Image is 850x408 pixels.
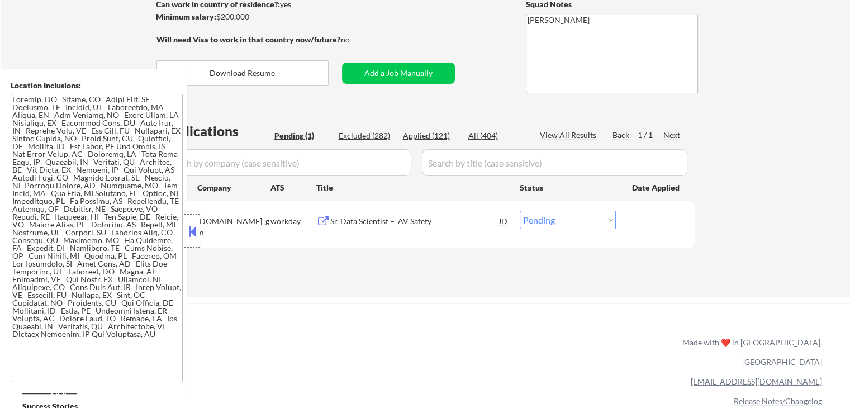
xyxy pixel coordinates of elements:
a: Refer & earn free applications 👯‍♀️ [22,348,449,360]
div: Status [520,177,616,197]
div: no [341,34,373,45]
div: Made with ❤️ in [GEOGRAPHIC_DATA], [GEOGRAPHIC_DATA] [678,333,822,372]
a: [EMAIL_ADDRESS][DOMAIN_NAME] [691,377,822,386]
div: ATS [270,182,316,193]
button: Download Resume [156,60,329,86]
input: Search by company (case sensitive) [160,149,411,176]
div: Applied (121) [403,130,459,141]
div: JD [498,211,509,231]
div: All (404) [468,130,524,141]
div: workday [270,216,316,227]
div: [DOMAIN_NAME]_gm [197,216,270,238]
div: Applications [160,125,270,138]
div: Back [612,130,630,141]
div: Pending (1) [274,130,330,141]
strong: Minimum salary: [156,12,216,21]
div: Sr. Data Scientist – AV Safety [330,216,499,227]
div: Excluded (282) [339,130,395,141]
div: Date Applied [632,182,681,193]
a: Release Notes/Changelog [734,396,822,406]
div: Location Inclusions: [11,80,183,91]
div: Next [663,130,681,141]
div: 1 / 1 [638,130,663,141]
div: View All Results [540,130,600,141]
strong: Will need Visa to work in that country now/future?: [156,35,343,44]
button: Add a Job Manually [342,63,455,84]
div: Title [316,182,509,193]
input: Search by title (case sensitive) [422,149,687,176]
div: Company [197,182,270,193]
div: $200,000 [156,11,342,22]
